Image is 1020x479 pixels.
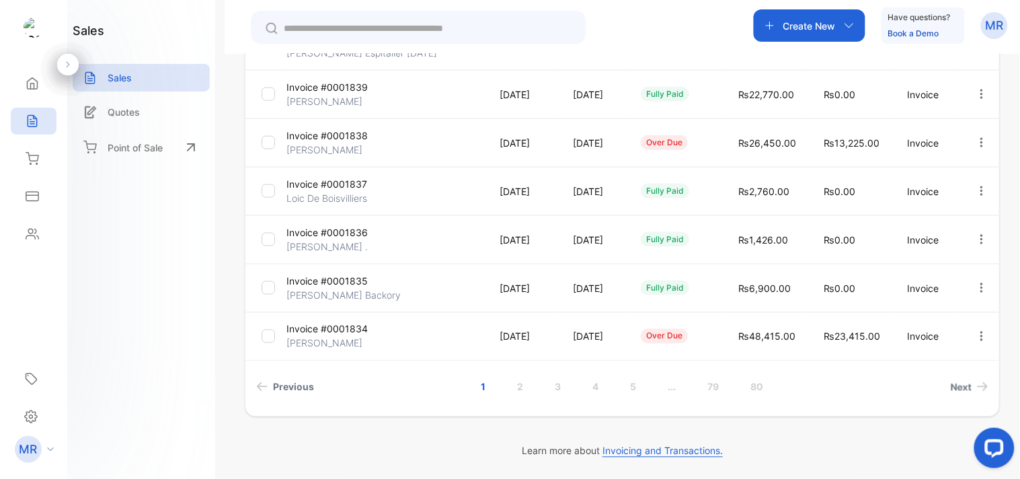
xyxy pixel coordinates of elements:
[500,233,545,247] p: [DATE]
[824,331,880,342] span: ₨23,415.00
[245,444,1000,458] p: Learn more about
[286,94,362,108] p: [PERSON_NAME]
[908,136,947,150] p: Invoice
[539,375,578,400] a: Page 3
[908,233,947,247] p: Invoice
[783,19,836,33] p: Create New
[641,329,688,344] div: over due
[273,380,314,394] span: Previous
[73,22,104,40] h1: sales
[824,89,855,100] span: ₨0.00
[286,191,367,205] p: Loic De Boisvilliers
[108,105,140,119] p: Quotes
[754,9,865,42] button: Create New
[824,137,879,149] span: ₨13,225.00
[951,380,972,394] span: Next
[964,422,1020,479] iframe: LiveChat chat widget
[908,330,947,344] p: Invoice
[692,375,736,400] a: Page 79
[286,239,368,254] p: [PERSON_NAME] .
[500,136,545,150] p: [DATE]
[641,281,689,295] div: fully paid
[108,141,163,155] p: Point of Sale
[573,233,613,247] p: [DATE]
[286,274,368,288] p: Invoice #0001835
[577,375,615,400] a: Page 4
[652,375,693,400] a: Jump forward
[286,225,368,239] p: Invoice #0001836
[641,184,689,198] div: fully paid
[245,375,999,400] ul: Pagination
[73,98,210,126] a: Quotes
[108,71,132,85] p: Sales
[286,177,367,191] p: Invoice #0001837
[19,441,38,458] p: MR
[735,375,780,400] a: Page 80
[24,17,44,38] img: logo
[500,330,545,344] p: [DATE]
[908,87,947,102] p: Invoice
[500,184,545,198] p: [DATE]
[465,375,502,400] a: Page 1 is your current page
[286,288,401,302] p: [PERSON_NAME] Backory
[500,281,545,295] p: [DATE]
[738,331,795,342] span: ₨48,415.00
[573,281,613,295] p: [DATE]
[73,133,210,162] a: Point of Sale
[738,234,788,246] span: ₨1,426.00
[738,283,791,294] span: ₨6,900.00
[945,375,994,400] a: Next page
[286,80,368,94] p: Invoice #0001839
[986,17,1004,34] p: MR
[286,128,368,143] p: Invoice #0001838
[824,186,855,197] span: ₨0.00
[615,375,653,400] a: Page 5
[286,336,362,351] p: [PERSON_NAME]
[251,375,319,400] a: Previous page
[888,28,939,38] a: Book a Demo
[908,184,947,198] p: Invoice
[888,11,951,24] p: Have questions?
[738,186,789,197] span: ₨2,760.00
[641,232,689,247] div: fully paid
[573,330,613,344] p: [DATE]
[824,234,855,246] span: ₨0.00
[500,87,545,102] p: [DATE]
[641,87,689,102] div: fully paid
[981,9,1008,42] button: MR
[908,281,947,295] p: Invoice
[738,89,794,100] span: ₨22,770.00
[602,445,723,457] span: Invoicing and Transactions.
[502,375,540,400] a: Page 2
[824,283,855,294] span: ₨0.00
[573,184,613,198] p: [DATE]
[286,322,368,336] p: Invoice #0001834
[641,135,688,150] div: over due
[573,87,613,102] p: [DATE]
[738,137,796,149] span: ₨26,450.00
[73,64,210,91] a: Sales
[573,136,613,150] p: [DATE]
[286,143,362,157] p: [PERSON_NAME]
